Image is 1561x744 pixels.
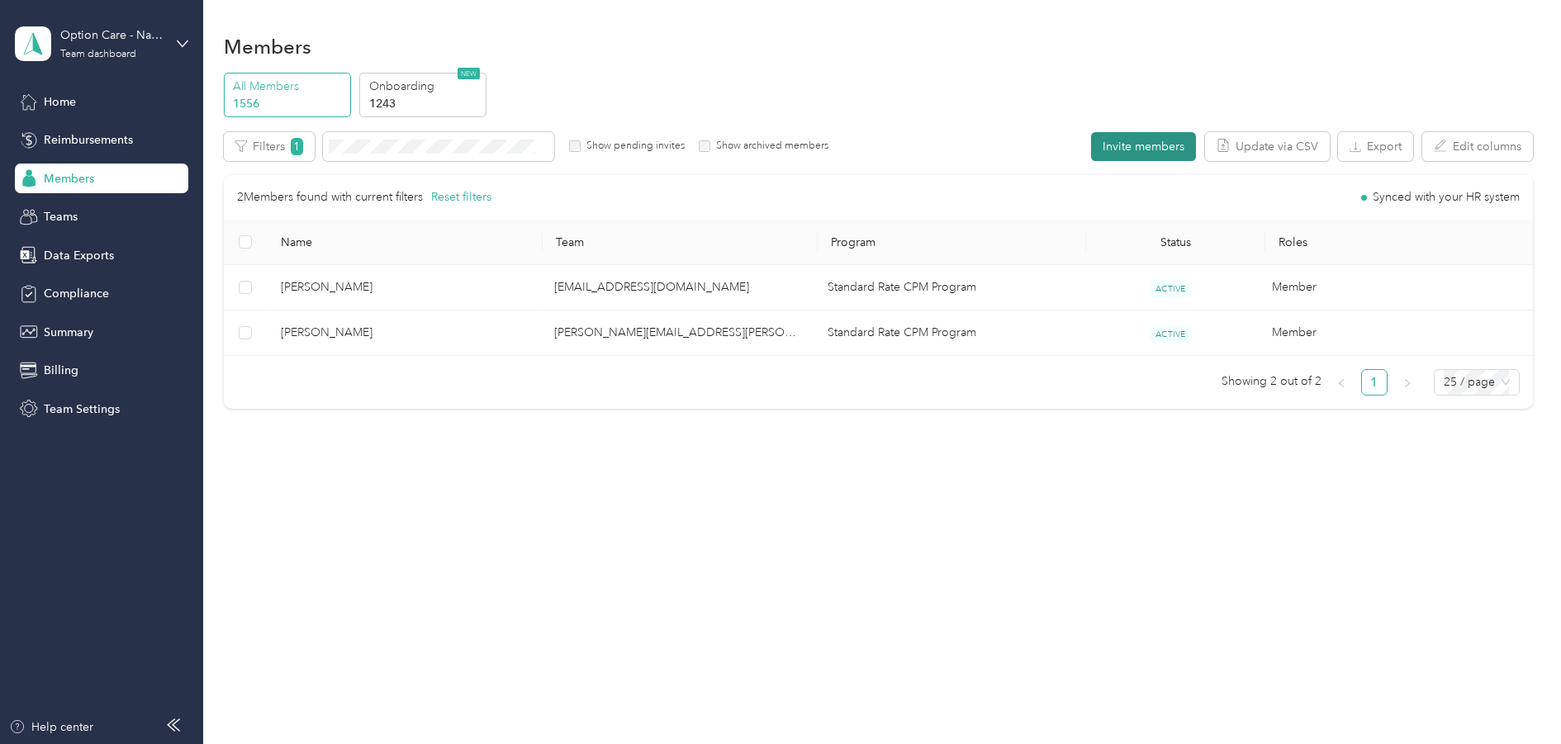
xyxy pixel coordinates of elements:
[1222,369,1321,394] span: Showing 2 out of 2
[1373,192,1520,203] span: Synced with your HR system
[1338,132,1413,161] button: Export
[44,362,78,379] span: Billing
[458,68,480,79] span: NEW
[1205,132,1330,161] button: Update via CSV
[1150,280,1191,297] span: ACTIVE
[1328,369,1355,396] li: Previous Page
[1361,369,1388,396] li: 1
[1402,378,1412,388] span: right
[431,188,491,206] button: Reset filters
[268,310,541,356] td: Tiffany Gonzales
[1394,369,1421,396] button: right
[44,285,109,302] span: Compliance
[44,324,93,341] span: Summary
[9,718,93,736] button: Help center
[814,265,1081,310] td: Standard Rate CPM Program
[233,95,345,112] p: 1556
[224,38,311,55] h1: Members
[581,139,685,154] label: Show pending invites
[1328,369,1355,396] button: left
[814,310,1081,356] td: Standard Rate CPM Program
[1259,265,1532,310] td: Member
[818,220,1086,265] th: Program
[44,247,114,264] span: Data Exports
[1468,652,1561,744] iframe: Everlance-gr Chat Button Frame
[541,265,814,310] td: eudora.white@navenhealth.com
[543,220,818,265] th: Team
[1259,310,1532,356] td: Member
[224,132,315,161] button: Filters1
[44,170,94,187] span: Members
[44,93,76,111] span: Home
[281,324,528,342] span: [PERSON_NAME]
[44,208,78,225] span: Teams
[44,131,133,149] span: Reimbursements
[1362,370,1387,395] a: 1
[281,278,528,296] span: [PERSON_NAME]
[1086,220,1265,265] th: Status
[60,26,164,44] div: Option Care - Naven Health
[1434,369,1520,396] div: Page Size
[1422,132,1533,161] button: Edit columns
[233,78,345,95] p: All Members
[60,50,136,59] div: Team dashboard
[369,78,482,95] p: Onboarding
[268,220,543,265] th: Name
[1336,378,1346,388] span: left
[1265,220,1540,265] th: Roles
[281,235,529,249] span: Name
[710,139,828,154] label: Show archived members
[541,310,814,356] td: jennifer.cantu@navenhealth.com
[1394,369,1421,396] li: Next Page
[1150,325,1191,343] span: ACTIVE
[44,400,120,418] span: Team Settings
[1444,370,1510,395] span: 25 / page
[268,265,541,310] td: Matthew Lewis
[237,188,423,206] p: 2 Members found with current filters
[1091,132,1196,161] button: Invite members
[369,95,482,112] p: 1243
[291,138,303,155] span: 1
